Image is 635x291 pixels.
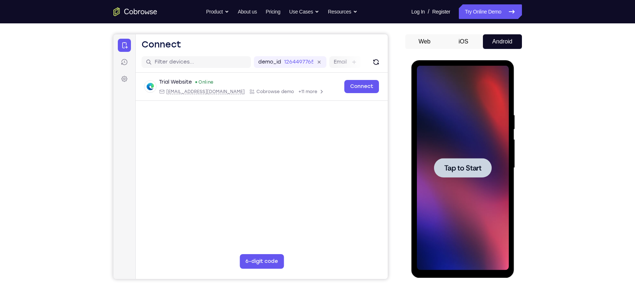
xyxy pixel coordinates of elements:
div: Email [46,54,131,60]
div: New devices found. [82,47,84,49]
button: Tap to Start [23,98,80,117]
div: Open device details [22,38,274,66]
button: Web [405,34,444,49]
a: Try Online Demo [459,4,522,19]
span: +11 more [185,54,204,60]
div: Trial Website [46,44,78,51]
span: Tap to Start [33,104,70,111]
a: Go to the home page [113,7,157,16]
span: web@example.com [53,54,131,60]
button: iOS [444,34,483,49]
a: Log In [411,4,425,19]
button: Android [483,34,522,49]
button: Use Cases [289,4,319,19]
a: About us [238,4,257,19]
button: Resources [328,4,357,19]
span: / [428,7,429,16]
span: Cobrowse demo [143,54,181,60]
div: Online [81,45,100,51]
div: App [136,54,181,60]
a: Pricing [266,4,280,19]
button: Product [206,4,229,19]
a: Connect [231,46,266,59]
a: Register [432,4,450,19]
button: 6-digit code [126,220,170,234]
iframe: Agent [113,34,388,279]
